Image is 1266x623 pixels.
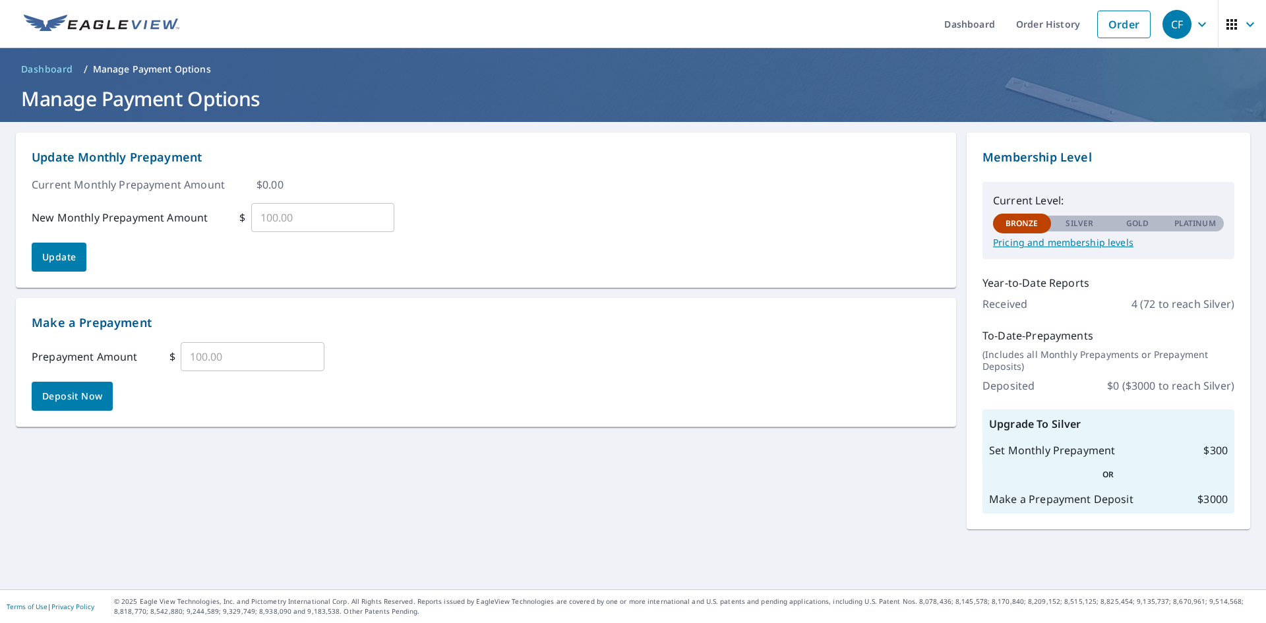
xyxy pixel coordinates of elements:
[1174,218,1216,229] p: Platinum
[982,378,1035,394] p: Deposited
[1131,296,1234,312] p: 4 (72 to reach Silver)
[239,210,245,225] p: $
[993,237,1224,249] a: Pricing and membership levels
[982,148,1234,166] p: Membership Level
[24,15,179,34] img: EV Logo
[51,602,94,611] a: Privacy Policy
[1006,218,1039,229] p: Bronze
[32,243,86,272] button: Update
[32,314,940,332] p: Make a Prepayment
[16,59,1250,80] nav: breadcrumb
[982,349,1234,372] p: (Includes all Monthly Prepayments or Prepayment Deposits)
[989,442,1115,458] p: Set Monthly Prepayment
[16,59,78,80] a: Dashboard
[21,63,73,76] span: Dashboard
[993,193,1224,208] p: Current Level:
[1107,378,1234,394] p: $ 0 ($3000 to reach Silver)
[32,210,208,225] p: New Monthly Prepayment Amount
[114,597,1259,616] p: © 2025 Eagle View Technologies, Inc. and Pictometry International Corp. All Rights Reserved. Repo...
[989,469,1228,481] p: OR
[1203,442,1228,458] p: $ 300
[989,491,1133,507] p: Make a Prepayment Deposit
[32,382,113,411] button: Deposit Now
[181,338,324,375] input: 100.00
[169,349,175,365] p: $
[42,249,76,266] span: Update
[32,177,225,193] p: Current Monthly Prepayment Amount
[1197,491,1228,507] p: $ 3000
[93,63,211,76] p: Manage Payment Options
[42,388,102,405] span: Deposit Now
[7,603,94,610] p: |
[32,349,138,365] p: Prepayment Amount
[982,296,1027,312] p: Received
[982,275,1234,291] p: Year-to-Date Reports
[32,148,940,166] p: Update Monthly Prepayment
[989,416,1228,432] p: Upgrade To Silver
[256,177,284,193] p: $ 0.00
[84,61,88,77] li: /
[7,602,47,611] a: Terms of Use
[1126,218,1149,229] p: Gold
[16,85,1250,112] h1: Manage Payment Options
[1097,11,1151,38] a: Order
[1066,218,1093,229] p: Silver
[1162,10,1191,39] div: CF
[982,328,1234,343] p: To-Date-Prepayments
[251,199,395,236] input: 100.00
